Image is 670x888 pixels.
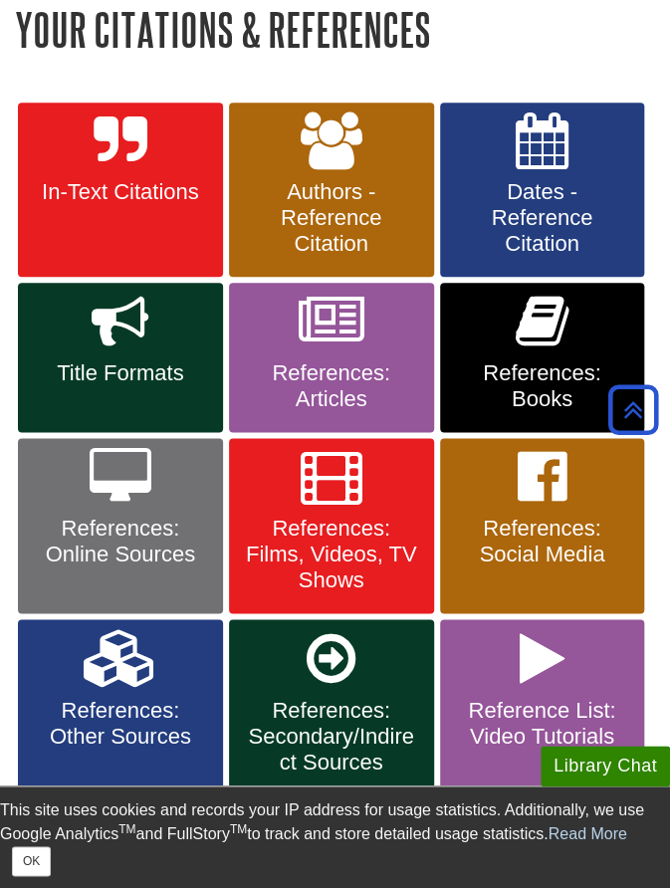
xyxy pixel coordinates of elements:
[244,697,419,775] span: References: Secondary/Indirect Sources
[118,822,135,836] sup: TM
[244,179,419,257] span: Authors - Reference Citation
[229,438,434,613] a: References: Films, Videos, TV Shows
[229,283,434,432] a: References: Articles
[229,619,434,794] a: References: Secondary/Indirect Sources
[244,516,419,593] span: References: Films, Videos, TV Shows
[455,360,630,412] span: References: Books
[230,822,247,836] sup: TM
[440,103,645,278] a: Dates - Reference Citation
[33,179,208,205] span: In-Text Citations
[455,697,630,749] span: Reference List: Video Tutorials
[440,283,645,432] a: References: Books
[455,516,630,567] span: References: Social Media
[18,438,223,613] a: References: Online Sources
[18,283,223,432] a: Title Formats
[18,619,223,794] a: References: Other Sources
[15,4,655,55] h1: Your Citations & References
[244,360,419,412] span: References: Articles
[455,179,630,257] span: Dates - Reference Citation
[12,846,51,876] button: Close
[18,103,223,278] a: In-Text Citations
[440,438,645,613] a: References: Social Media
[33,697,208,749] span: References: Other Sources
[549,825,627,842] a: Read More
[33,516,208,567] span: References: Online Sources
[601,396,665,423] a: Back to Top
[229,103,434,278] a: Authors - Reference Citation
[541,746,670,786] button: Library Chat
[33,360,208,386] span: Title Formats
[440,619,645,794] a: Reference List: Video Tutorials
